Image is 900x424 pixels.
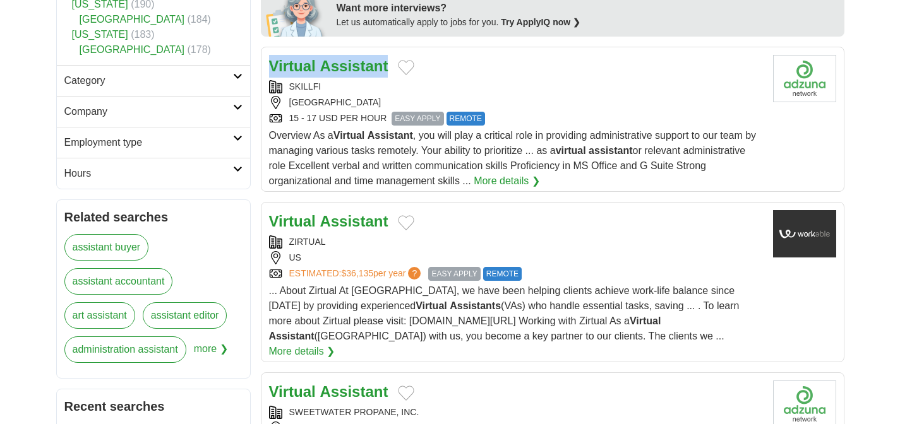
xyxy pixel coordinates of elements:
[289,267,424,281] a: ESTIMATED:$36,135per year?
[320,383,388,400] strong: Assistant
[64,234,149,261] a: assistant buyer
[589,145,632,156] strong: assistant
[450,300,501,311] strong: Assistants
[131,29,154,40] span: (183)
[269,251,763,264] div: US
[392,112,443,126] span: EASY APPLY
[398,60,414,75] button: Add to favorite jobs
[501,17,580,27] a: Try ApplyIQ now ❯
[341,268,373,278] span: $36,135
[269,383,388,400] a: Virtual Assistant
[64,208,243,227] h2: Related searches
[80,44,185,55] a: [GEOGRAPHIC_DATA]
[269,344,335,359] a: More details ❯
[398,215,414,230] button: Add to favorite jobs
[194,336,228,370] span: more ❯
[368,130,413,141] strong: Assistant
[57,65,250,96] a: Category
[64,135,233,150] h2: Employment type
[269,112,763,126] div: 15 - 17 USD PER HOUR
[408,267,421,280] span: ?
[269,213,316,230] strong: Virtual
[57,127,250,158] a: Employment type
[64,302,135,329] a: art assistant
[57,158,250,189] a: Hours
[398,386,414,401] button: Add to favorite jobs
[416,300,447,311] strong: Virtual
[474,174,540,189] a: More details ❯
[269,285,740,341] span: ... About Zirtual At [GEOGRAPHIC_DATA], we have been helping clients achieve work-life balance si...
[64,73,233,88] h2: Category
[269,130,757,186] span: Overview As a , you will play a critical role in providing administrative support to our team by ...
[143,302,227,329] a: assistant editor
[320,213,388,230] strong: Assistant
[64,166,233,181] h2: Hours
[269,96,763,109] div: [GEOGRAPHIC_DATA]
[188,14,211,25] span: (184)
[269,80,763,93] div: SKILLFI
[337,16,837,29] div: Let us automatically apply to jobs for you.
[447,112,485,126] span: REMOTE
[269,213,388,230] a: Virtual Assistant
[64,336,186,363] a: administration assistant
[773,210,836,257] img: Company logo
[72,29,128,40] a: [US_STATE]
[428,267,480,281] span: EASY APPLY
[483,267,522,281] span: REMOTE
[269,383,316,400] strong: Virtual
[320,57,388,74] strong: Assistant
[188,44,211,55] span: (178)
[269,57,388,74] a: Virtual Assistant
[337,1,837,16] div: Want more interviews?
[64,104,233,119] h2: Company
[80,14,185,25] a: [GEOGRAPHIC_DATA]
[269,235,763,249] div: ZIRTUAL
[773,55,836,102] img: Company logo
[333,130,365,141] strong: Virtual
[556,145,586,156] strong: virtual
[57,96,250,127] a: Company
[269,57,316,74] strong: Virtual
[269,406,763,419] div: SWEETWATER PROPANE, INC.
[630,315,661,326] strong: Virtual
[64,268,173,295] a: assistant accountant
[269,331,315,341] strong: Assistant
[64,397,243,416] h2: Recent searches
